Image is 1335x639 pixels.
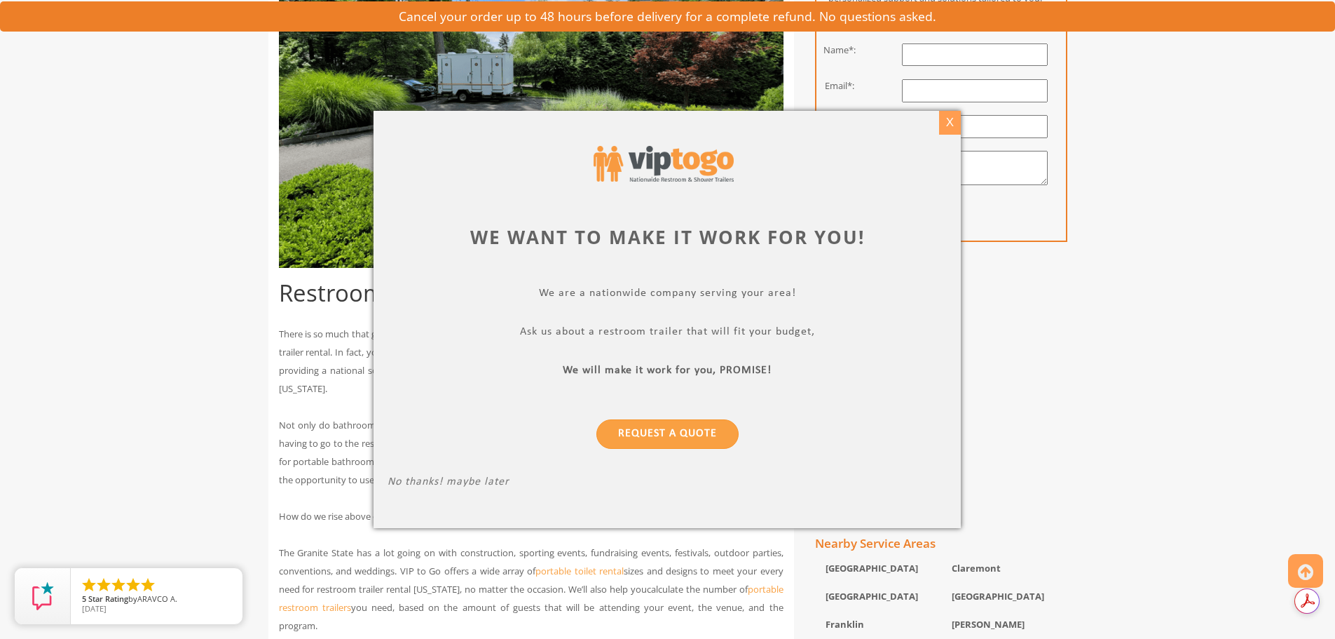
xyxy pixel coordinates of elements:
[82,593,86,604] span: 5
[939,111,961,135] div: X
[137,593,177,604] span: ARAVCO A.
[388,325,947,342] p: Ask us about a restroom trailer that will fit your budget,
[139,577,156,593] li: 
[594,146,734,182] img: viptogo logo
[82,595,231,605] span: by
[110,577,127,593] li: 
[88,593,128,604] span: Star Rating
[388,224,947,250] div: We want to make it work for you!
[125,577,142,593] li: 
[388,287,947,303] p: We are a nationwide company serving your area!
[82,603,107,614] span: [DATE]
[81,577,97,593] li: 
[95,577,112,593] li: 
[388,476,947,492] p: No thanks! maybe later
[563,365,772,376] b: We will make it work for you, PROMISE!
[29,582,57,610] img: Review Rating
[596,419,739,449] a: Request a Quote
